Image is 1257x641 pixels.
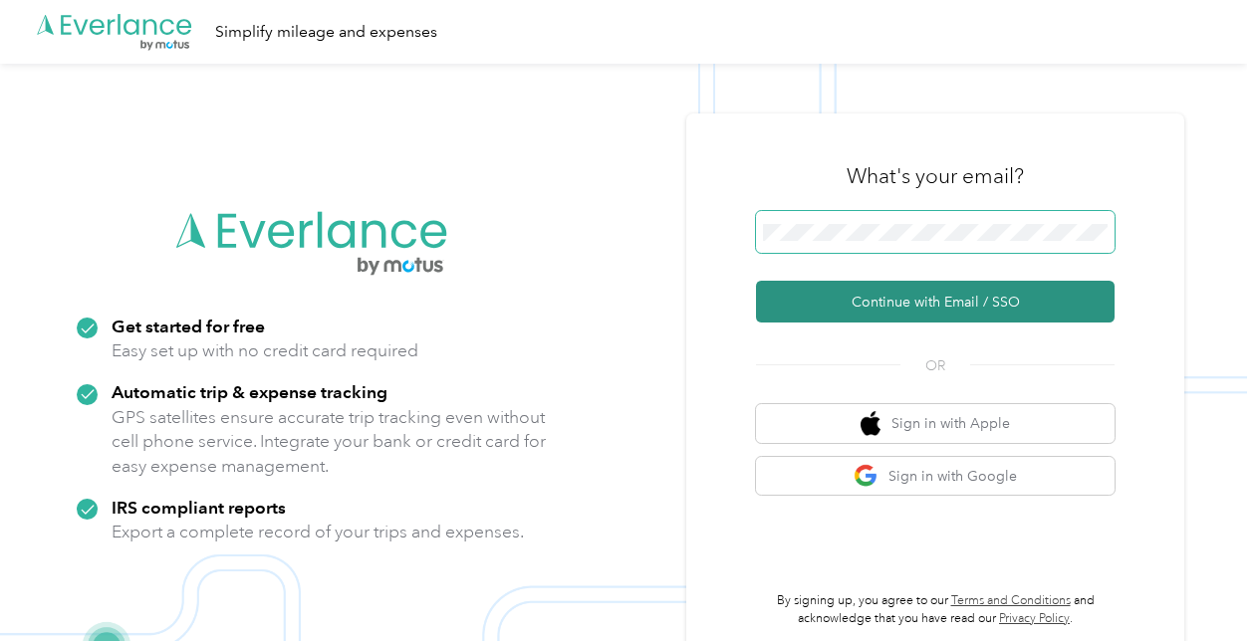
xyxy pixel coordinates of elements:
h3: What's your email? [847,162,1024,190]
button: google logoSign in with Google [756,457,1115,496]
p: By signing up, you agree to our and acknowledge that you have read our . [756,592,1115,627]
div: Simplify mileage and expenses [215,20,437,45]
strong: IRS compliant reports [112,497,286,518]
img: google logo [854,464,879,489]
strong: Automatic trip & expense tracking [112,381,387,402]
button: Continue with Email / SSO [756,281,1115,322]
a: Terms and Conditions [951,593,1071,608]
span: OR [900,355,970,376]
button: apple logoSign in with Apple [756,404,1115,443]
img: apple logo [861,411,880,436]
a: Privacy Policy [999,611,1070,626]
strong: Get started for free [112,316,265,336]
p: Easy set up with no credit card required [112,338,418,363]
p: GPS satellites ensure accurate trip tracking even without cell phone service. Integrate your bank... [112,405,547,479]
iframe: Everlance-gr Chat Button Frame [1145,530,1257,641]
p: Export a complete record of your trips and expenses. [112,520,524,544]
